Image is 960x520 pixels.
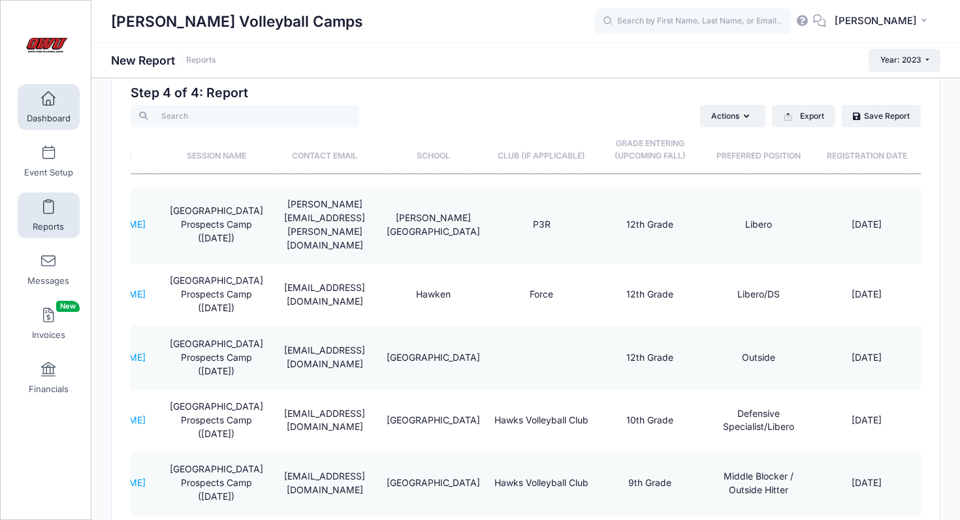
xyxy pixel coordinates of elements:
[812,264,921,326] td: [DATE]
[270,390,379,452] td: [EMAIL_ADDRESS][DOMAIN_NAME]
[162,326,270,389] td: [GEOGRAPHIC_DATA] Prospects Camp ([DATE])
[596,264,704,326] td: 12th Grade
[18,84,80,130] a: Dashboard
[29,384,69,395] span: Financials
[869,49,940,71] button: Year: 2023
[880,55,921,65] span: Year: 2023
[162,127,270,174] th: Session Name: activate to sort column ascending
[596,127,704,174] th: Grade Entering (upcoming Fall): activate to sort column ascending
[487,264,596,326] td: Force
[18,301,80,346] a: InvoicesNew
[704,452,812,515] td: Middle Blocker / Outside Hitter
[596,390,704,452] td: 10th Grade
[379,390,487,452] td: [GEOGRAPHIC_DATA]
[704,390,812,452] td: Defensive Specialist/Libero
[111,54,216,67] h1: New Report
[379,326,487,389] td: [GEOGRAPHIC_DATA]
[131,85,921,100] h2: Step 4 of 4: Report
[18,138,80,184] a: Event Setup
[18,355,80,401] a: Financials
[131,105,359,127] input: Search
[487,187,596,264] td: P3R
[162,187,270,264] td: [GEOGRAPHIC_DATA] Prospects Camp ([DATE])
[487,390,596,452] td: Hawks Volleyball Club
[33,221,64,232] span: Reports
[270,127,379,174] th: Contact Email: activate to sort column ascending
[812,390,921,452] td: [DATE]
[270,452,379,515] td: [EMAIL_ADDRESS][DOMAIN_NAME]
[812,187,921,264] td: [DATE]
[700,105,765,127] button: Actions
[595,8,791,35] input: Search by First Name, Last Name, or Email...
[18,192,80,238] a: Reports
[111,7,363,37] h1: [PERSON_NAME] Volleyball Camps
[596,187,704,264] td: 12th Grade
[487,452,596,515] td: Hawks Volleyball Club
[812,127,921,174] th: Registration Date: activate to sort column ascending
[812,452,921,515] td: [DATE]
[18,247,80,292] a: Messages
[704,264,812,326] td: Libero/DS
[1,14,92,76] a: Kirsta Cobb Volleyball Camps
[704,326,812,389] td: Outside
[162,390,270,452] td: [GEOGRAPHIC_DATA] Prospects Camp ([DATE])
[379,264,487,326] td: Hawken
[270,264,379,326] td: [EMAIL_ADDRESS][DOMAIN_NAME]
[596,452,704,515] td: 9th Grade
[162,264,270,326] td: [GEOGRAPHIC_DATA] Prospects Camp ([DATE])
[186,55,216,65] a: Reports
[379,127,487,174] th: School: activate to sort column ascending
[379,187,487,264] td: [PERSON_NAME][GEOGRAPHIC_DATA]
[772,105,835,127] button: Export
[27,275,69,286] span: Messages
[704,127,812,174] th: Preferred Position: activate to sort column ascending
[27,113,71,124] span: Dashboard
[704,187,812,264] td: Libero
[379,452,487,515] td: [GEOGRAPHIC_DATA]
[270,326,379,389] td: [EMAIL_ADDRESS][DOMAIN_NAME]
[162,452,270,515] td: [GEOGRAPHIC_DATA] Prospects Camp ([DATE])
[32,329,65,341] span: Invoices
[835,14,917,28] span: [PERSON_NAME]
[812,326,921,389] td: [DATE]
[596,326,704,389] td: 12th Grade
[842,105,921,127] a: Save Report
[22,20,71,69] img: Kirsta Cobb Volleyball Camps
[270,187,379,264] td: [PERSON_NAME][EMAIL_ADDRESS][PERSON_NAME][DOMAIN_NAME]
[56,301,80,312] span: New
[24,167,73,178] span: Event Setup
[826,7,940,37] button: [PERSON_NAME]
[487,127,596,174] th: Club (if applicable): activate to sort column ascending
